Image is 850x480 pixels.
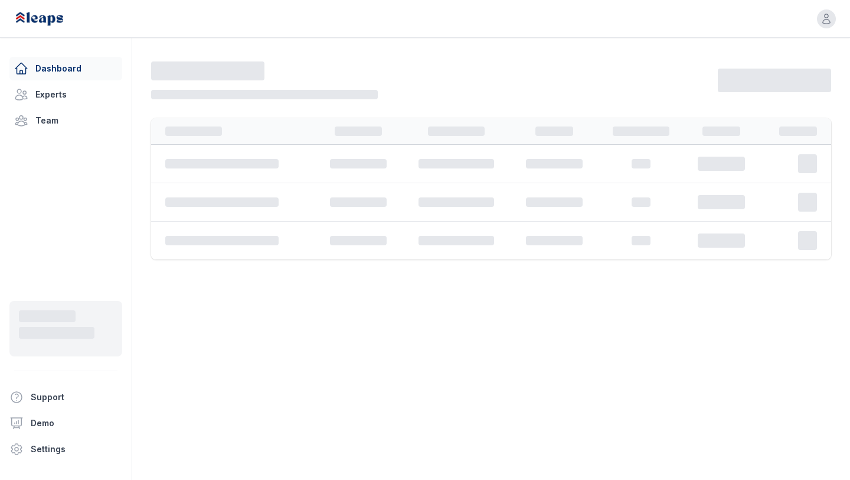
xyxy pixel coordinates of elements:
a: Demo [5,411,127,435]
a: Dashboard [9,57,122,80]
a: Experts [9,83,122,106]
a: Settings [5,437,127,461]
img: Leaps [14,6,90,32]
button: Support [5,385,117,409]
a: Team [9,109,122,132]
